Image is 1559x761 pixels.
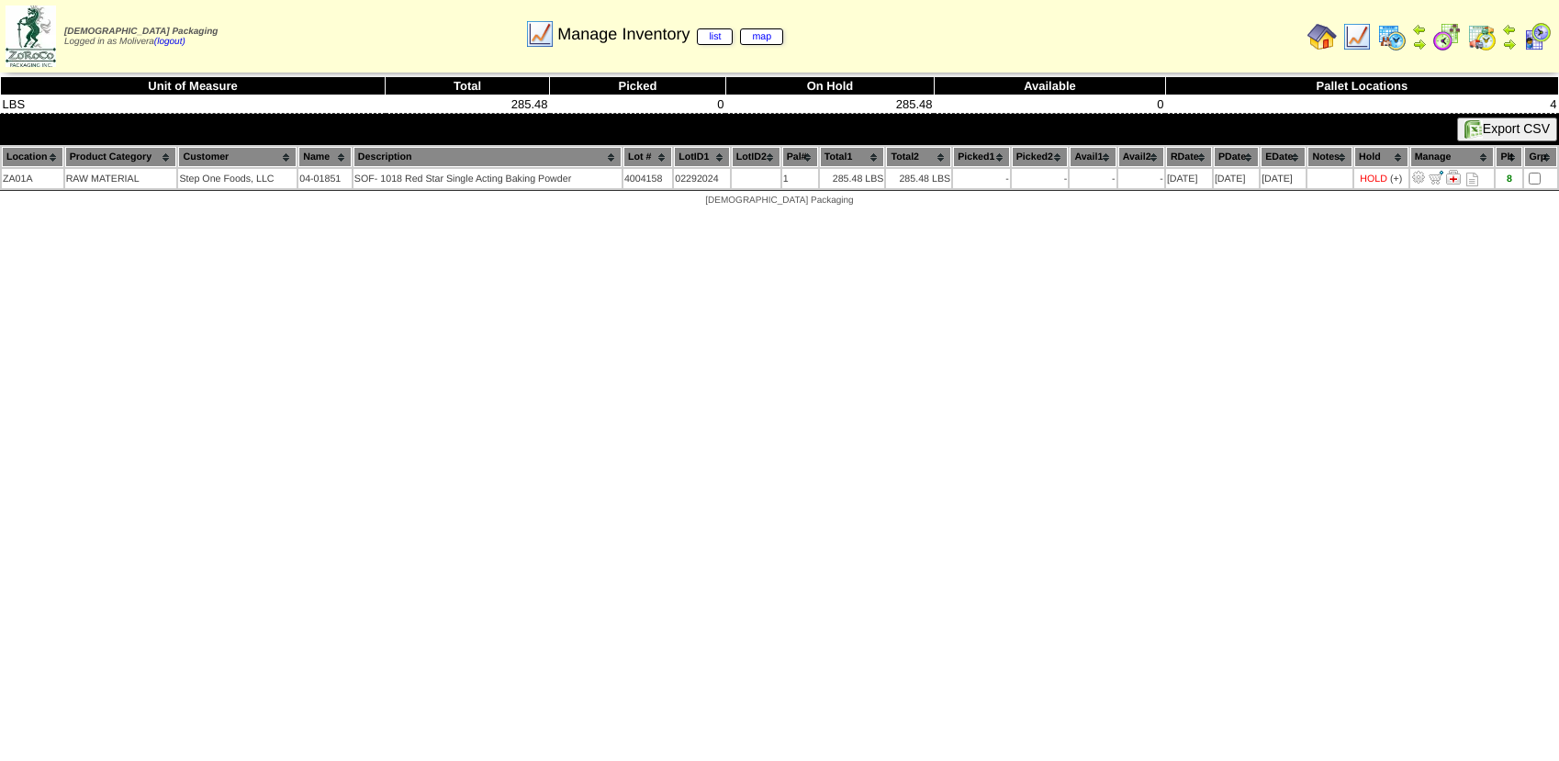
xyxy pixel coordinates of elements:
[386,95,550,114] td: 285.48
[1446,170,1461,185] img: Manage Hold
[6,6,56,67] img: zoroco-logo-small.webp
[1464,120,1483,139] img: excel.gif
[1070,147,1116,167] th: Avail1
[1467,22,1497,51] img: calendarinout.gif
[178,147,297,167] th: Customer
[1429,170,1443,185] img: Move
[2,169,63,188] td: ZA01A
[705,196,853,206] span: [DEMOGRAPHIC_DATA] Packaging
[674,147,730,167] th: LotID1
[623,147,672,167] th: Lot #
[934,95,1165,114] td: 0
[353,169,622,188] td: SOF- 1018 Red Star Single Acting Baking Powder
[1496,147,1522,167] th: Plt
[623,169,672,188] td: 4004158
[953,147,1010,167] th: Picked1
[1524,147,1557,167] th: Grp
[1214,147,1259,167] th: PDate
[557,25,783,44] span: Manage Inventory
[1,95,386,114] td: LBS
[1307,147,1352,167] th: Notes
[732,147,780,167] th: LotID2
[1522,22,1552,51] img: calendarcustomer.gif
[1497,173,1521,185] div: 8
[1466,173,1478,186] i: Note
[886,147,951,167] th: Total2
[1261,147,1306,167] th: EDate
[178,169,297,188] td: Step One Foods, LLC
[1070,169,1116,188] td: -
[1214,169,1259,188] td: [DATE]
[525,19,555,49] img: line_graph.gif
[298,147,352,167] th: Name
[886,169,951,188] td: 285.48 LBS
[1166,147,1212,167] th: RDate
[550,95,726,114] td: 0
[1165,95,1558,114] td: 4
[820,147,885,167] th: Total1
[2,147,63,167] th: Location
[64,27,218,47] span: Logged in as Molivera
[298,169,352,188] td: 04-01851
[65,147,177,167] th: Product Category
[154,37,185,47] a: (logout)
[1412,37,1427,51] img: arrowright.gif
[1307,22,1337,51] img: home.gif
[782,169,818,188] td: 1
[1342,22,1372,51] img: line_graph.gif
[1457,118,1557,141] button: Export CSV
[725,77,934,95] th: On Hold
[1377,22,1407,51] img: calendarprod.gif
[1165,77,1558,95] th: Pallet Locations
[386,77,550,95] th: Total
[820,169,885,188] td: 285.48 LBS
[1412,22,1427,37] img: arrowleft.gif
[725,95,934,114] td: 285.48
[1354,147,1408,167] th: Hold
[934,77,1165,95] th: Available
[953,169,1010,188] td: -
[740,28,783,45] a: map
[1432,22,1462,51] img: calendarblend.gif
[1118,169,1164,188] td: -
[1502,22,1517,37] img: arrowleft.gif
[697,28,733,45] a: list
[1166,169,1212,188] td: [DATE]
[674,169,730,188] td: 02292024
[64,27,218,37] span: [DEMOGRAPHIC_DATA] Packaging
[1,77,386,95] th: Unit of Measure
[1410,147,1495,167] th: Manage
[353,147,622,167] th: Description
[1390,173,1402,185] div: (+)
[1118,147,1164,167] th: Avail2
[782,147,818,167] th: Pal#
[1411,170,1426,185] img: Adjust
[1502,37,1517,51] img: arrowright.gif
[1360,173,1387,185] div: HOLD
[1012,169,1069,188] td: -
[550,77,726,95] th: Picked
[65,169,177,188] td: RAW MATERIAL
[1261,169,1306,188] td: [DATE]
[1012,147,1069,167] th: Picked2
